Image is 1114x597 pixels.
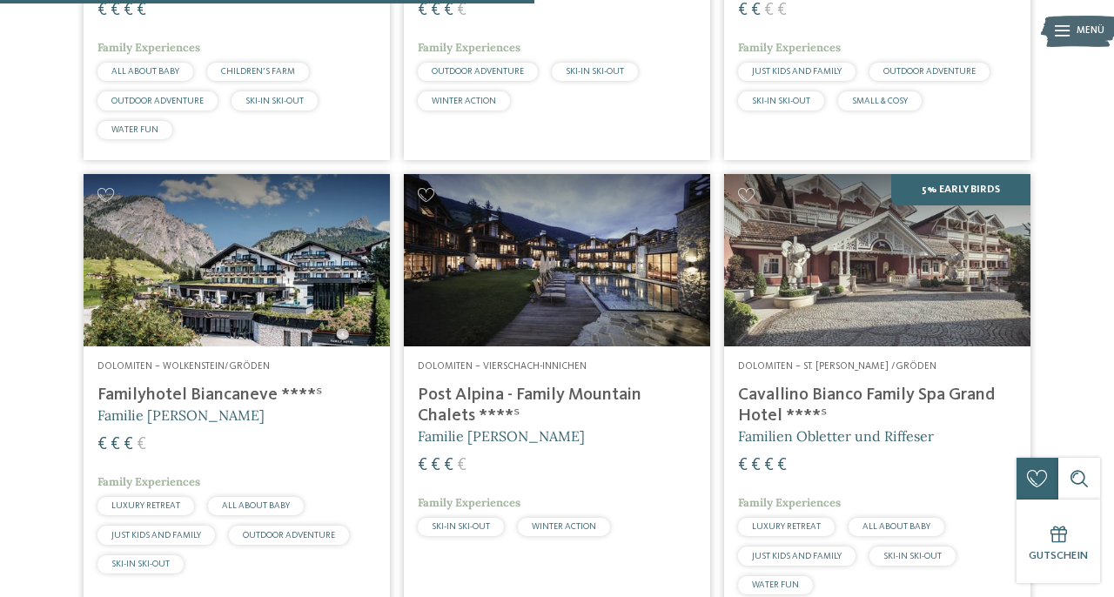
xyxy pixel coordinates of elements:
span: Gutschein [1029,550,1088,561]
span: € [444,457,453,474]
span: € [418,457,427,474]
span: JUST KIDS AND FAMILY [752,552,842,560]
img: Family Spa Grand Hotel Cavallino Bianco ****ˢ [724,174,1030,346]
span: € [137,436,146,453]
span: Dolomiten – Vierschach-Innichen [418,361,587,372]
span: € [97,436,107,453]
span: € [777,457,787,474]
span: € [431,2,440,19]
span: SMALL & COSY [852,97,908,105]
span: € [124,436,133,453]
span: € [764,457,774,474]
span: Familie [PERSON_NAME] [418,427,585,445]
span: CHILDREN’S FARM [221,67,295,76]
span: € [457,2,466,19]
span: SKI-IN SKI-OUT [432,522,490,531]
span: € [738,457,748,474]
span: € [751,2,761,19]
span: ALL ABOUT BABY [222,501,290,510]
span: € [124,2,133,19]
span: Family Experiences [418,40,520,55]
span: WINTER ACTION [432,97,496,105]
span: WINTER ACTION [532,522,596,531]
span: Family Experiences [97,474,200,489]
span: € [457,457,466,474]
span: Dolomiten – Wolkenstein/Gröden [97,361,270,372]
span: SKI-IN SKI-OUT [245,97,304,105]
span: € [777,2,787,19]
span: OUTDOOR ADVENTURE [432,67,524,76]
span: SKI-IN SKI-OUT [883,552,942,560]
span: SKI-IN SKI-OUT [111,560,170,568]
span: SKI-IN SKI-OUT [566,67,624,76]
span: JUST KIDS AND FAMILY [752,67,842,76]
span: OUTDOOR ADVENTURE [883,67,976,76]
span: € [111,436,120,453]
span: LUXURY RETREAT [111,501,180,510]
span: Family Experiences [418,495,520,510]
span: € [111,2,120,19]
span: € [444,2,453,19]
span: € [738,2,748,19]
h4: Familyhotel Biancaneve ****ˢ [97,385,376,406]
span: € [418,2,427,19]
a: Gutschein [1017,500,1100,583]
span: € [431,457,440,474]
h4: Cavallino Bianco Family Spa Grand Hotel ****ˢ [738,385,1017,426]
span: WATER FUN [752,580,799,589]
span: ALL ABOUT BABY [862,522,930,531]
span: € [751,457,761,474]
span: LUXURY RETREAT [752,522,821,531]
span: ALL ABOUT BABY [111,67,179,76]
span: Family Experiences [738,40,841,55]
span: € [137,2,146,19]
span: € [764,2,774,19]
span: Familien Obletter und Riffeser [738,427,934,445]
img: Post Alpina - Family Mountain Chalets ****ˢ [404,174,710,346]
span: Dolomiten – St. [PERSON_NAME] /Gröden [738,361,936,372]
h4: Post Alpina - Family Mountain Chalets ****ˢ [418,385,696,426]
span: JUST KIDS AND FAMILY [111,531,201,540]
span: € [97,2,107,19]
span: WATER FUN [111,125,158,134]
span: Family Experiences [738,495,841,510]
span: Family Experiences [97,40,200,55]
img: Familienhotels gesucht? Hier findet ihr die besten! [84,174,390,346]
span: SKI-IN SKI-OUT [752,97,810,105]
span: OUTDOOR ADVENTURE [243,531,335,540]
span: Familie [PERSON_NAME] [97,406,265,424]
span: OUTDOOR ADVENTURE [111,97,204,105]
